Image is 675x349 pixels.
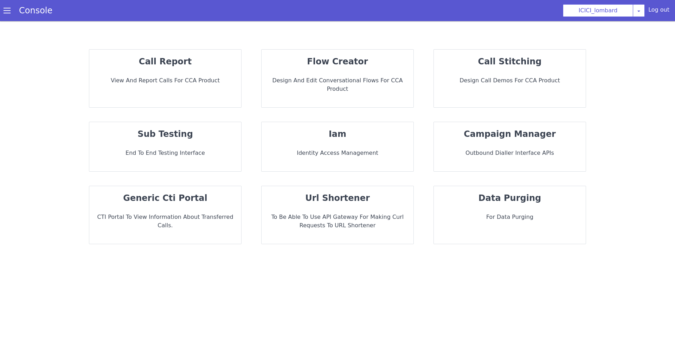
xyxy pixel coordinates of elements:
[95,76,236,85] p: View and report calls for CCA Product
[267,76,408,93] p: Design and Edit Conversational flows for CCA Product
[563,4,633,17] button: ICICI_lombard
[648,6,669,17] div: Log out
[439,213,580,221] p: For data purging
[305,193,370,203] strong: url shortener
[464,129,556,139] strong: campaign manager
[267,213,408,230] p: To be able to use API Gateway for making curl requests to URL Shortener
[439,149,580,157] p: Outbound dialler interface APIs
[267,149,408,157] p: Identity Access Management
[478,57,542,66] strong: call stitching
[95,149,236,157] p: End to End Testing Interface
[329,129,346,139] strong: iam
[95,213,236,230] p: CTI portal to view information about transferred Calls.
[439,76,580,85] p: Design call demos for CCA Product
[123,193,207,203] strong: generic cti portal
[478,193,541,203] strong: data purging
[307,57,368,66] strong: flow creator
[137,129,193,139] strong: sub testing
[11,6,61,15] a: Console
[139,57,192,66] strong: call report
